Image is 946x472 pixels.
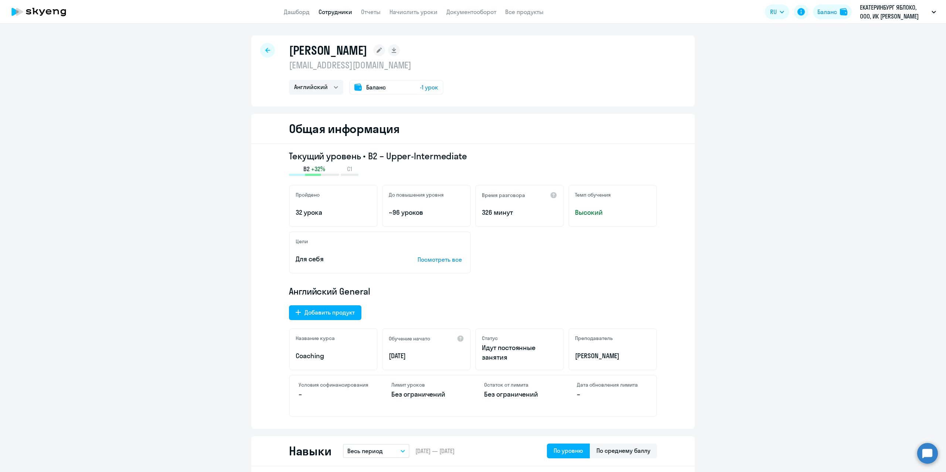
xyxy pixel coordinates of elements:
a: Отчеты [361,8,381,16]
p: – [577,390,647,399]
span: RU [770,7,777,16]
h5: До повышения уровня [389,191,444,198]
button: Балансbalance [813,4,852,19]
button: Добавить продукт [289,305,361,320]
h2: Общая информация [289,121,399,136]
div: По среднему баллу [596,446,650,455]
p: Для себя [296,254,395,264]
span: [DATE] — [DATE] [415,447,455,455]
a: Дашборд [284,8,310,16]
a: Документооборот [446,8,496,16]
p: Coaching [296,351,371,361]
h5: Статус [482,335,498,342]
p: Весь период [347,446,383,455]
h5: Цели [296,238,308,245]
p: 32 урока [296,208,371,217]
p: Без ограничений [391,390,462,399]
h4: Остаток от лимита [484,381,555,388]
a: Все продукты [505,8,544,16]
a: Начислить уроки [389,8,438,16]
p: ЕКАТЕРИНБУРГ ЯБЛОКО, ООО, ИК [PERSON_NAME] Соцпакет [860,3,929,21]
p: Без ограничений [484,390,555,399]
h5: Пройдено [296,191,320,198]
p: [PERSON_NAME] [575,351,650,361]
span: -1 урок [420,83,438,92]
span: Английский General [289,285,370,297]
div: Баланс [817,7,837,16]
span: C1 [347,165,352,173]
p: Идут постоянные занятия [482,343,557,362]
h4: Условия софинансирования [299,381,369,388]
h5: Название курса [296,335,335,342]
button: ЕКАТЕРИНБУРГ ЯБЛОКО, ООО, ИК [PERSON_NAME] Соцпакет [856,3,940,21]
span: Баланс [366,83,386,92]
img: balance [840,8,847,16]
p: [EMAIL_ADDRESS][DOMAIN_NAME] [289,59,443,71]
p: 326 минут [482,208,557,217]
h1: [PERSON_NAME] [289,43,367,58]
a: Сотрудники [319,8,352,16]
p: – [299,390,369,399]
h2: Навыки [289,444,331,458]
h5: Преподаватель [575,335,613,342]
button: RU [765,4,789,19]
div: По уровню [554,446,583,455]
div: Добавить продукт [304,308,355,317]
span: +32% [311,165,325,173]
h3: Текущий уровень • B2 – Upper-Intermediate [289,150,657,162]
p: Посмотреть все [418,255,464,264]
h5: Темп обучения [575,191,611,198]
span: Высокий [575,208,650,217]
h4: Лимит уроков [391,381,462,388]
h5: Время разговора [482,192,525,198]
p: ~96 уроков [389,208,464,217]
button: Весь период [343,444,409,458]
span: B2 [303,165,310,173]
h4: Дата обновления лимита [577,381,647,388]
p: [DATE] [389,351,464,361]
h5: Обучение начато [389,335,430,342]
